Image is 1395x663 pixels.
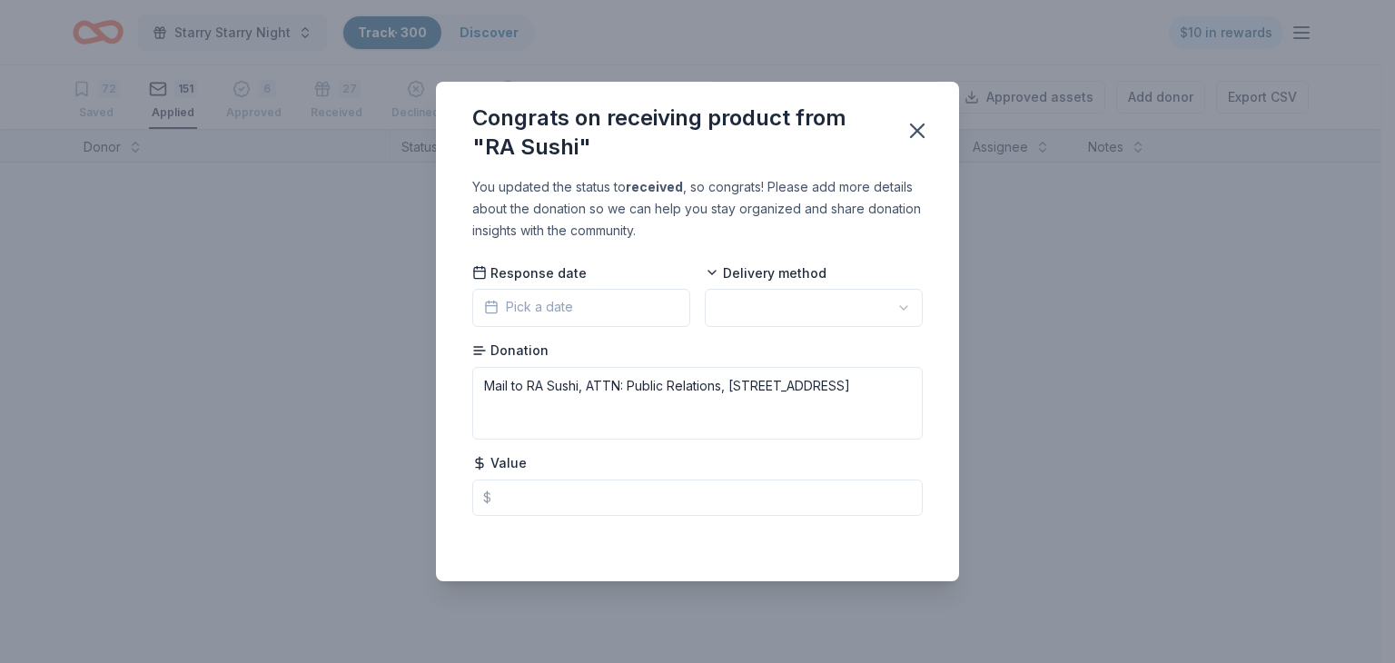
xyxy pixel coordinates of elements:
div: You updated the status to , so congrats! Please add more details about the donation so we can hel... [472,176,923,242]
span: Value [472,454,527,472]
div: Congrats on receiving product from "RA Sushi" [472,104,883,162]
span: Donation [472,341,549,360]
button: Pick a date [472,289,690,327]
span: Delivery method [705,264,826,282]
span: Pick a date [484,296,573,318]
textarea: Mail to RA Sushi, ATTN: Public Relations, [STREET_ADDRESS] [472,367,923,440]
span: Response date [472,264,587,282]
b: received [626,179,683,194]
